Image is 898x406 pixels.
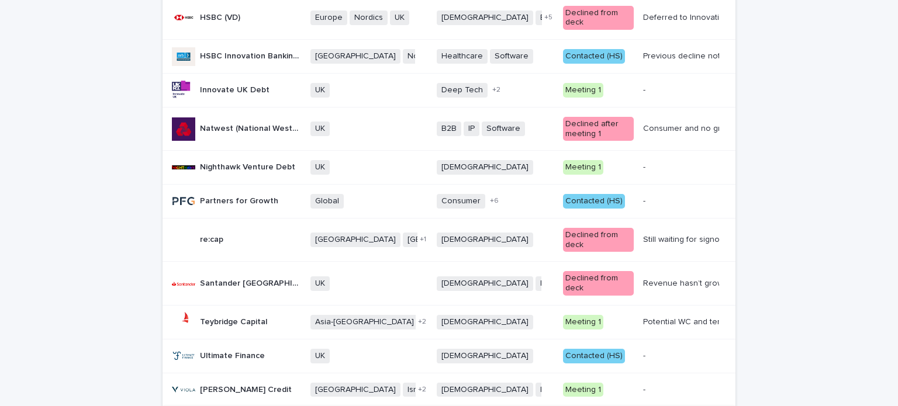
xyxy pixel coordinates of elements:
div: Declined from deck [563,271,634,296]
div: Deferred to Innovation bank [643,13,717,23]
div: Contacted (HS) [563,349,625,363]
span: + 2 [492,86,500,93]
tr: Partners for GrowthPartners for Growth GlobalConsumer+6Contacted (HS)- [163,185,735,218]
p: Santander [GEOGRAPHIC_DATA] [200,276,303,289]
span: Deep Tech [437,83,488,98]
span: UK [310,276,330,291]
span: [GEOGRAPHIC_DATA] [403,233,493,247]
tr: Santander [GEOGRAPHIC_DATA]Santander [GEOGRAPHIC_DATA] UK[DEMOGRAPHIC_DATA]Fin TechDeclined from ... [163,262,735,306]
span: [DEMOGRAPHIC_DATA] [437,276,533,291]
p: [PERSON_NAME] Credit [200,383,294,395]
span: [DEMOGRAPHIC_DATA] [437,315,533,329]
span: + 6 [490,197,499,204]
tr: Teybridge CapitalTeybridge Capital Asia-[GEOGRAPHIC_DATA]+2[DEMOGRAPHIC_DATA]Meeting 1Potential W... [163,306,735,339]
span: + 2 [418,386,426,393]
div: Previous decline noted however this was based on a flat BAU case with no new initiatives and reje... [643,51,717,61]
span: UK [310,122,330,136]
p: re:cap [200,233,226,245]
span: Global [310,194,344,209]
span: Asia-[GEOGRAPHIC_DATA] [310,315,419,329]
span: Fin Tech [536,276,576,291]
tr: re:capre:cap [GEOGRAPHIC_DATA][GEOGRAPHIC_DATA]+1[DEMOGRAPHIC_DATA]Declined from deckStill waitin... [163,218,735,262]
span: [DEMOGRAPHIC_DATA] [437,160,533,175]
div: Declined from deck [563,228,634,252]
span: UK [310,160,330,175]
span: B2B [536,383,560,397]
div: Contacted (HS) [563,194,625,209]
span: Europe [310,11,347,25]
span: [DEMOGRAPHIC_DATA] [437,383,533,397]
div: - [643,196,645,206]
div: Meeting 1 [563,160,603,175]
p: HSBC (VD) [200,11,243,23]
div: Declined after meeting 1 [563,117,634,141]
span: [GEOGRAPHIC_DATA] [310,233,400,247]
div: Meeting 1 [563,315,603,329]
p: HSBC Innovation Banking (prev Silicon Valley Bank (SVB)) [200,49,303,61]
tr: Innovate UK DebtInnovate UK Debt UKDeep Tech+2Meeting 1- [163,73,735,107]
span: Software [482,122,525,136]
div: Potential WC and term loan combo [643,317,717,327]
p: Partners for Growth [200,194,281,206]
span: IP [464,122,479,136]
div: - [643,351,645,361]
span: [DEMOGRAPHIC_DATA] [437,233,533,247]
span: [GEOGRAPHIC_DATA] [310,383,400,397]
div: Meeting 1 [563,383,603,397]
div: - [643,385,645,395]
span: UK [310,349,330,363]
tr: Nighthawk Venture DebtNighthawk Venture Debt UK[DEMOGRAPHIC_DATA]Meeting 1- [163,151,735,185]
tr: HSBC Innovation Banking (prev Silicon Valley Bank (SVB))HSBC Innovation Banking (prev Silicon Val... [163,40,735,74]
span: Consumer [437,194,485,209]
div: Contacted (HS) [563,49,625,64]
span: + 2 [418,318,426,325]
tr: Ultimate FinanceUltimate Finance UK[DEMOGRAPHIC_DATA]Contacted (HS)- [163,339,735,373]
span: UK [310,83,330,98]
div: Still waiting for signoff on B2C - later this year [643,235,717,245]
tr: Natwest (National Westminster Bank)Natwest (National Westminster Bank) UKB2BIPSoftwareDeclined af... [163,107,735,151]
p: Ultimate Finance [200,349,267,361]
p: Nighthawk Venture Debt [200,160,298,172]
span: Israel [403,383,433,397]
span: [GEOGRAPHIC_DATA] [310,49,400,64]
div: Consumer and no growth too difficult [643,124,717,134]
span: Healthcare [437,49,488,64]
p: Natwest (National Westminster Bank) [200,122,303,134]
span: [DEMOGRAPHIC_DATA] [437,11,533,25]
div: - [643,162,645,172]
div: Declined from deck [563,6,634,30]
span: Nordics [350,11,388,25]
span: B2B [437,122,461,136]
span: B2B [536,11,560,25]
span: UK [390,11,409,25]
span: + 1 [420,236,426,243]
p: Innovate UK Debt [200,83,272,95]
span: Nordics [403,49,441,64]
span: + 5 [544,14,552,21]
p: Teybridge Capital [200,315,270,327]
span: [DEMOGRAPHIC_DATA] [437,349,533,363]
div: Revenue hasn’t grown despite the increase in spend on promo’s and marketing, this isn’t a positiv... [643,279,717,289]
div: - [643,85,645,95]
div: Meeting 1 [563,83,603,98]
span: Software [490,49,533,64]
